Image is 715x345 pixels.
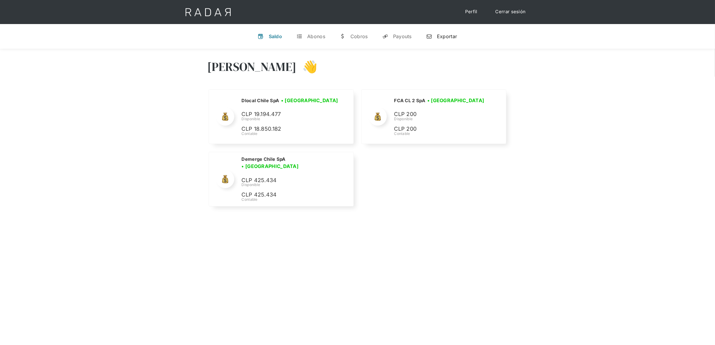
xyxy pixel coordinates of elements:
h3: • [GEOGRAPHIC_DATA] [281,97,338,104]
div: Exportar [437,33,457,39]
div: t [296,33,302,39]
h2: Demerge Chile SpA [241,156,285,162]
div: w [340,33,346,39]
div: Saldo [269,33,282,39]
p: CLP 18.850.182 [241,125,332,133]
div: Abonos [307,33,325,39]
h3: [PERSON_NAME] [208,59,297,74]
div: Disponible [394,116,486,122]
p: CLP 200 [394,110,484,119]
div: Disponible [241,182,346,188]
a: Cerrar sesión [489,6,532,18]
div: n [426,33,432,39]
div: Payouts [393,33,412,39]
h3: • [GEOGRAPHIC_DATA] [241,163,298,170]
div: Contable [241,131,340,136]
div: Contable [394,131,486,136]
div: Contable [241,197,346,202]
p: CLP 425.434 [241,191,332,199]
h2: Dlocal Chile SpA [241,98,279,104]
div: Disponible [241,116,340,122]
h3: • [GEOGRAPHIC_DATA] [427,97,484,104]
h2: FCA CL 2 SpA [394,98,425,104]
div: y [382,33,388,39]
div: Cobros [350,33,368,39]
div: v [258,33,264,39]
a: Perfil [459,6,483,18]
p: CLP 425.434 [241,176,332,185]
h3: 👋 [296,59,317,74]
p: CLP 200 [394,125,484,133]
p: CLP 19.194.477 [241,110,332,119]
